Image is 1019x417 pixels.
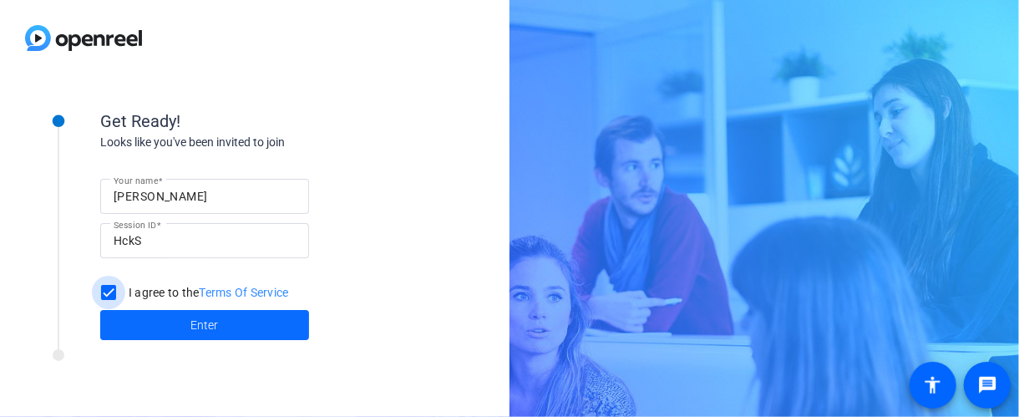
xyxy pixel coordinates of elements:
mat-label: Your name [114,175,158,186]
button: Enter [100,310,309,340]
mat-label: Session ID [114,220,156,230]
a: Terms Of Service [200,286,289,299]
mat-icon: message [977,375,997,395]
label: I agree to the [125,284,289,301]
span: Enter [191,317,219,334]
div: Get Ready! [100,109,434,134]
mat-icon: accessibility [923,375,943,395]
div: Looks like you've been invited to join [100,134,434,151]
